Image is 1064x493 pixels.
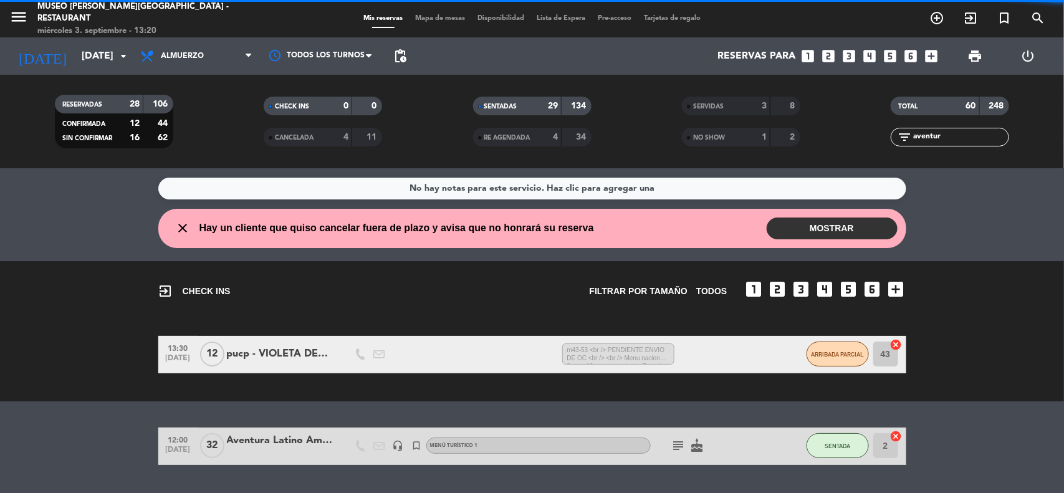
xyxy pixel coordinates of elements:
span: CHECK INS [275,103,309,110]
i: looks_3 [792,279,812,299]
span: CANCELADA [275,135,314,141]
span: Reservas para [718,50,796,62]
span: [DATE] [163,354,194,368]
i: close [176,221,191,236]
i: looks_4 [815,279,835,299]
span: RE AGENDADA [484,135,530,141]
strong: 248 [989,102,1007,110]
span: SERVIDAS [693,103,724,110]
strong: 0 [372,102,380,110]
strong: 3 [762,102,767,110]
div: Museo [PERSON_NAME][GEOGRAPHIC_DATA] - Restaurant [37,1,257,25]
strong: 29 [548,102,558,110]
span: ARRIBADA PARCIAL [811,351,864,358]
i: [DATE] [9,42,75,70]
button: MOSTRAR [767,218,898,239]
span: 32 [200,433,224,458]
i: looks_4 [862,48,878,64]
strong: 34 [576,133,588,141]
button: ARRIBADA PARCIAL [807,342,869,366]
span: 12:00 [163,432,194,446]
strong: 1 [762,133,767,141]
span: Mapa de mesas [409,15,471,22]
i: cancel [890,430,903,443]
i: arrow_drop_down [116,49,131,64]
span: Almuerzo [161,52,204,60]
i: exit_to_app [963,11,978,26]
strong: 28 [130,100,140,108]
span: Hay un cliente que quiso cancelar fuera de plazo y avisa que no honrará su reserva [199,220,594,236]
button: menu [9,7,28,31]
i: turned_in_not [411,440,423,451]
i: subject [671,438,686,453]
i: menu [9,7,28,26]
strong: 106 [153,100,170,108]
i: looks_two [821,48,837,64]
span: RESERVADAS [62,102,102,108]
span: 13:30 [163,340,194,355]
div: No hay notas para este servicio. Haz clic para agregar una [410,181,654,196]
strong: 62 [158,133,170,142]
span: Menú turístico 1 [430,443,478,448]
strong: 16 [130,133,140,142]
div: pucp - VIOLETA DEL [PERSON_NAME] [227,346,333,362]
strong: 12 [130,119,140,128]
strong: 2 [790,133,797,141]
i: looks_one [800,48,817,64]
span: SIN CONFIRMAR [62,135,112,141]
span: [DATE] [163,446,194,460]
i: looks_3 [841,48,858,64]
span: print [967,49,982,64]
i: looks_6 [863,279,883,299]
input: Filtrar por nombre... [912,130,1009,144]
strong: 60 [966,102,976,110]
span: Tarjetas de regalo [638,15,707,22]
i: add_box [886,279,906,299]
span: Lista de Espera [530,15,592,22]
i: cancel [890,338,903,351]
span: Mis reservas [357,15,409,22]
div: LOG OUT [1002,37,1055,75]
i: add_circle_outline [929,11,944,26]
span: SENTADA [825,443,850,449]
span: CHECK INS [158,284,231,299]
i: filter_list [897,130,912,145]
i: looks_two [768,279,788,299]
i: turned_in_not [997,11,1012,26]
i: looks_one [744,279,764,299]
div: miércoles 3. septiembre - 13:20 [37,25,257,37]
div: Aventura Latino Americana [227,433,333,449]
strong: 11 [367,133,380,141]
i: looks_6 [903,48,919,64]
span: Filtrar por tamaño [590,284,688,299]
span: SENTADAS [484,103,517,110]
span: TODOS [696,284,727,299]
strong: 4 [553,133,558,141]
span: NO SHOW [693,135,725,141]
button: SENTADA [807,433,869,458]
i: search [1030,11,1045,26]
i: headset_mic [393,440,404,451]
span: Disponibilidad [471,15,530,22]
span: Pre-acceso [592,15,638,22]
span: m43-53 <br /> PENDIENTE ENVIO DE OC <br /> <br /> Menu nacional 2 para 12 personas <br /> -Entrad... [562,343,674,365]
span: CONFIRMADA [62,121,105,127]
span: 12 [200,342,224,366]
i: power_settings_new [1020,49,1035,64]
span: pending_actions [393,49,408,64]
strong: 8 [790,102,797,110]
span: TOTAL [898,103,918,110]
i: looks_5 [883,48,899,64]
i: cake [690,438,705,453]
i: looks_5 [839,279,859,299]
strong: 0 [343,102,348,110]
i: exit_to_app [158,284,173,299]
i: add_box [924,48,940,64]
strong: 44 [158,119,170,128]
strong: 4 [343,133,348,141]
strong: 134 [571,102,588,110]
